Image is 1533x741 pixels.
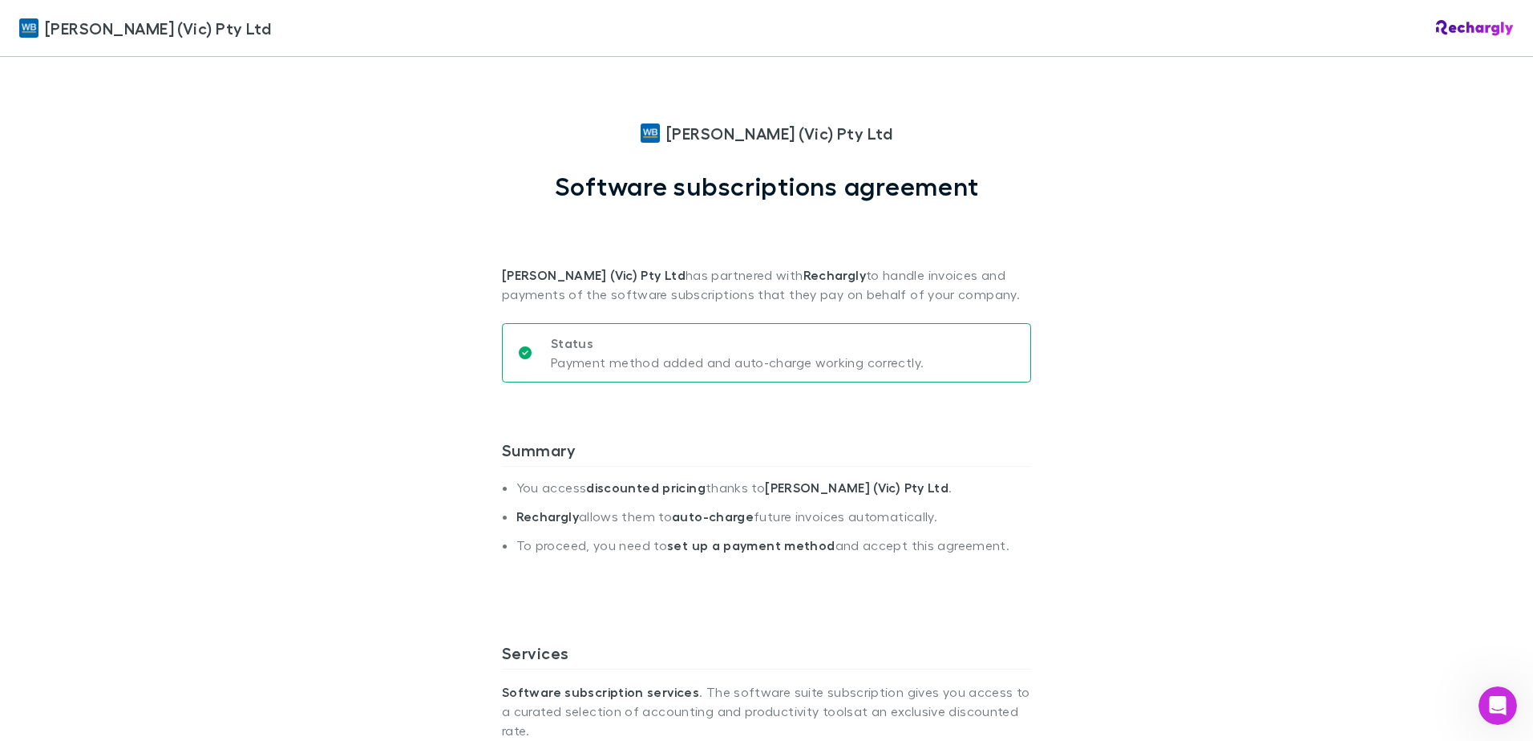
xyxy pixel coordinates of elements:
[1436,20,1514,36] img: Rechargly Logo
[551,353,924,372] p: Payment method added and auto-charge working correctly.
[502,643,1031,669] h3: Services
[516,508,579,524] strong: Rechargly
[666,121,892,145] span: [PERSON_NAME] (Vic) Pty Ltd
[555,171,979,201] h1: Software subscriptions agreement
[667,537,835,553] strong: set up a payment method
[502,201,1031,304] p: has partnered with to handle invoices and payments of the software subscriptions that they pay on...
[641,123,660,143] img: William Buck (Vic) Pty Ltd's Logo
[586,480,706,496] strong: discounted pricing
[516,537,1031,566] li: To proceed, you need to and accept this agreement.
[803,267,866,283] strong: Rechargly
[502,684,699,700] strong: Software subscription services
[502,440,1031,466] h3: Summary
[19,18,38,38] img: William Buck (Vic) Pty Ltd's Logo
[516,480,1031,508] li: You access thanks to .
[551,334,924,353] p: Status
[672,508,754,524] strong: auto-charge
[502,267,686,283] strong: [PERSON_NAME] (Vic) Pty Ltd
[516,508,1031,537] li: allows them to future invoices automatically.
[765,480,949,496] strong: [PERSON_NAME] (Vic) Pty Ltd
[45,16,271,40] span: [PERSON_NAME] (Vic) Pty Ltd
[1478,686,1517,725] iframe: Intercom live chat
